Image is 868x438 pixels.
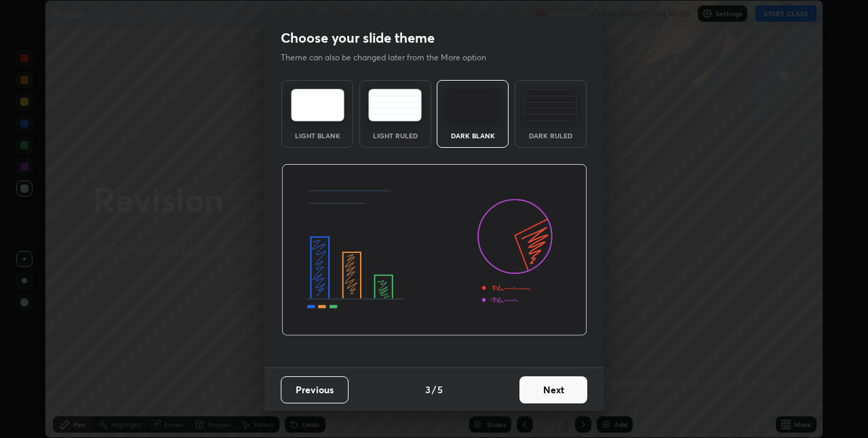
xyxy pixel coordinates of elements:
[281,164,587,336] img: darkThemeBanner.d06ce4a2.svg
[524,132,578,139] div: Dark Ruled
[368,89,422,121] img: lightRuledTheme.5fabf969.svg
[368,132,422,139] div: Light Ruled
[446,89,500,121] img: darkTheme.f0cc69e5.svg
[425,382,431,397] h4: 3
[524,89,577,121] img: darkRuledTheme.de295e13.svg
[281,52,500,64] p: Theme can also be changed later from the More option
[291,89,344,121] img: lightTheme.e5ed3b09.svg
[281,376,349,403] button: Previous
[437,382,443,397] h4: 5
[446,132,500,139] div: Dark Blank
[432,382,436,397] h4: /
[290,132,344,139] div: Light Blank
[519,376,587,403] button: Next
[281,29,435,47] h2: Choose your slide theme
